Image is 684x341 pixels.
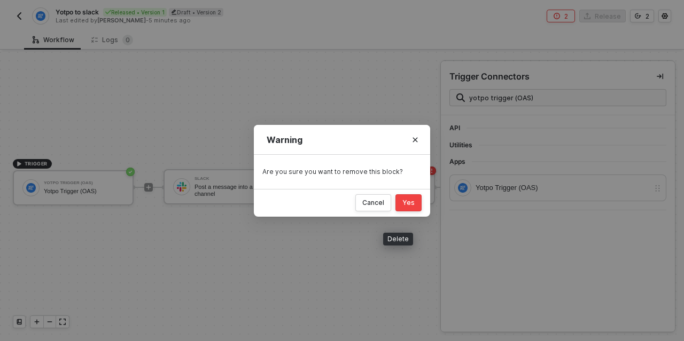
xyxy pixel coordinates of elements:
[476,182,649,194] div: Yotpo Trigger (OAS)
[34,319,40,325] span: icon-play
[126,168,135,176] span: icon-success-page
[145,184,152,191] span: icon-play
[56,7,99,17] span: Yotpo to slack
[402,198,415,207] div: Yes
[458,183,468,193] img: integration-icon
[44,181,124,185] div: Yotpo Trigger (OAS)
[554,13,560,19] span: icon-error-page
[579,10,626,22] button: Release
[171,9,177,15] span: icon-edit
[16,161,22,167] span: icon-play
[355,194,391,211] button: Cancel
[630,10,654,22] button: 2
[456,93,465,102] img: search
[169,8,223,17] div: Draft • Version 2
[91,35,133,45] div: Logs
[395,194,422,211] button: Yes
[407,131,424,148] button: Close
[262,168,422,176] div: Are you sure you want to remove this block?
[449,71,530,82] div: Trigger Connectors
[97,17,146,24] span: [PERSON_NAME]
[122,35,133,45] sup: 0
[635,13,641,19] span: icon-versioning
[15,12,24,20] img: back
[267,134,417,145] div: Warning
[26,183,36,193] img: icon
[59,319,66,325] span: icon-expand
[103,8,167,17] div: Released • Version 1
[33,36,74,44] div: Workflow
[547,10,575,22] button: 2
[383,233,413,245] div: Delete
[36,11,45,21] img: integration-icon
[449,157,472,166] span: Apps
[654,184,662,193] img: drag
[13,10,26,22] button: back
[657,73,663,80] span: icon-collapse-right
[56,17,341,25] div: Last edited by - 5 minutes ago
[469,92,659,104] input: Search all blocks
[177,182,186,192] img: icon
[362,198,384,207] div: Cancel
[428,166,436,175] span: icon-error-page
[449,124,467,132] span: API
[662,13,668,19] span: icon-settings
[449,141,479,149] span: Utilities
[564,12,568,21] div: 2
[44,188,124,195] div: Yotpo Trigger (OAS)
[25,160,48,168] span: TRIGGER
[195,177,275,181] div: Slack
[646,12,649,21] div: 2
[46,319,53,325] span: icon-minus
[195,184,275,197] div: Post a message into a channel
